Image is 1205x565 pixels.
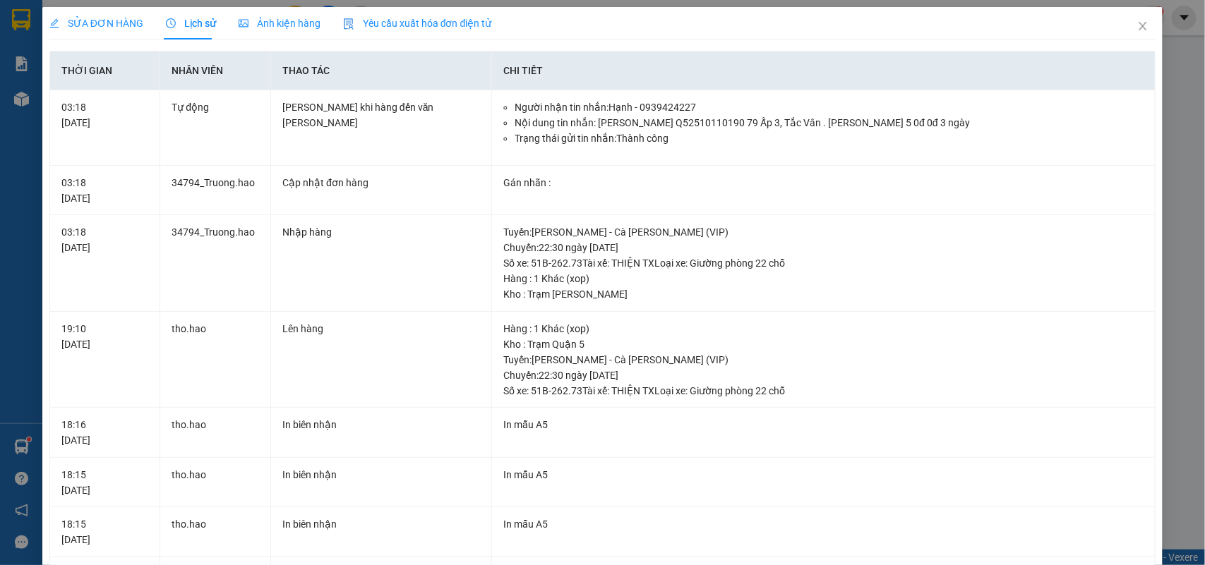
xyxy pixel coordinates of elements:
div: Cập nhật đơn hàng [282,175,480,190]
div: Tuyến : [PERSON_NAME] - Cà [PERSON_NAME] (VIP) Chuyến: 22:30 ngày [DATE] Số xe: 51B-262.73 Tài xế... [503,352,1144,399]
div: [PERSON_NAME] khi hàng đến văn [PERSON_NAME] [282,99,480,130]
div: Tuyến : [PERSON_NAME] - Cà [PERSON_NAME] (VIP) Chuyến: 22:30 ngày [DATE] Số xe: 51B-262.73 Tài xế... [503,224,1144,271]
div: 19:10 [DATE] [61,321,149,352]
li: Nội dung tin nhắn: [PERSON_NAME] Q52510110190 79 Ấp 3, Tắc Vân . [PERSON_NAME] 5 0đ 0đ 3 ngày [515,115,1144,130]
div: 03:18 [DATE] [61,175,149,206]
th: Nhân viên [160,51,271,90]
span: clock-circle [166,18,176,28]
div: 18:15 [DATE] [61,516,149,547]
div: 03:18 [DATE] [61,224,149,255]
div: Lên hàng [282,321,480,336]
img: icon [343,18,354,30]
span: SỬA ĐƠN HÀNG [49,18,143,29]
span: edit [49,18,59,28]
td: 34794_Truong.hao [160,215,271,312]
td: Tự động [160,90,271,166]
td: tho.hao [160,507,271,557]
span: Yêu cầu xuất hóa đơn điện tử [343,18,492,29]
button: Close [1123,7,1163,47]
div: In mẫu A5 [503,516,1144,532]
span: Ảnh kiện hàng [239,18,320,29]
span: close [1137,20,1149,32]
div: In biên nhận [282,467,480,482]
div: Kho : Trạm [PERSON_NAME] [503,286,1144,302]
td: tho.hao [160,408,271,458]
td: tho.hao [160,312,271,408]
div: Hàng : 1 Khác (xop) [503,271,1144,286]
li: Trạng thái gửi tin nhắn: Thành công [515,130,1144,146]
div: 18:15 [DATE] [61,467,149,498]
div: Gán nhãn : [503,175,1144,190]
div: In biên nhận [282,417,480,432]
span: picture [239,18,248,28]
td: tho.hao [160,458,271,508]
div: In mẫu A5 [503,417,1144,432]
th: Thời gian [50,51,161,90]
td: 34794_Truong.hao [160,166,271,216]
span: Lịch sử [166,18,216,29]
div: Kho : Trạm Quận 5 [503,336,1144,352]
div: In mẫu A5 [503,467,1144,482]
div: Nhập hàng [282,224,480,240]
div: In biên nhận [282,516,480,532]
div: Hàng : 1 Khác (xop) [503,321,1144,336]
div: 03:18 [DATE] [61,99,149,130]
th: Chi tiết [492,51,1156,90]
th: Thao tác [271,51,492,90]
div: 18:16 [DATE] [61,417,149,448]
li: Người nhận tin nhắn: Hạnh - 0939424227 [515,99,1144,115]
